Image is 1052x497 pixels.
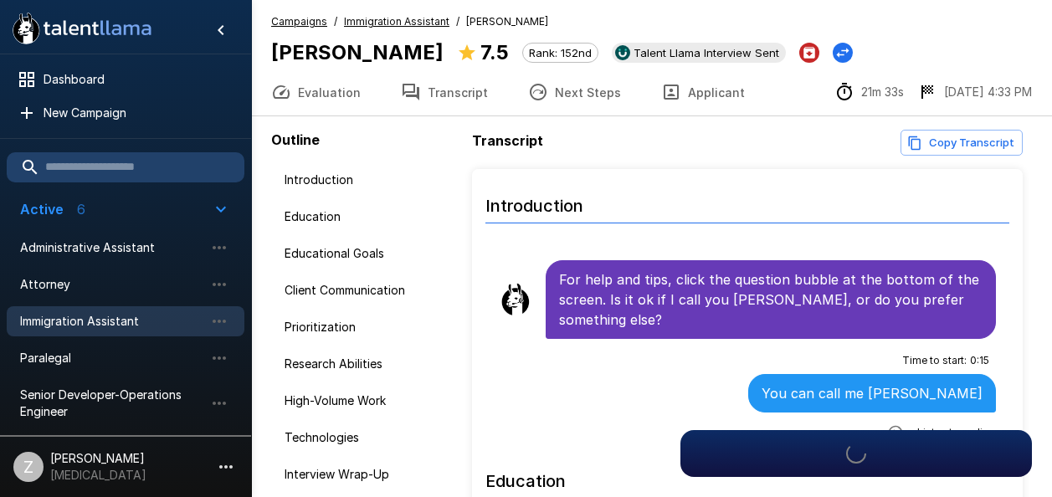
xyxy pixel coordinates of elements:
[271,131,320,148] b: Outline
[508,69,641,115] button: Next Steps
[285,172,452,188] span: Introduction
[271,165,465,195] div: Introduction
[917,424,989,441] span: Listen to audio
[641,69,765,115] button: Applicant
[285,319,452,336] span: Prioritization
[285,208,452,225] span: Education
[271,15,327,28] u: Campaigns
[472,132,543,149] b: Transcript
[902,352,967,369] span: Time to start :
[285,245,452,262] span: Educational Goals
[381,69,508,115] button: Transcript
[344,15,449,28] u: Immigration Assistant
[834,82,904,102] div: The time between starting and completing the interview
[334,13,337,30] span: /
[944,84,1032,100] p: [DATE] 4:33 PM
[485,179,1009,223] h6: Introduction
[271,459,465,489] div: Interview Wrap-Up
[615,45,630,60] img: ukg_logo.jpeg
[762,383,983,403] p: You can call me [PERSON_NAME]
[285,356,452,372] span: Research Abilities
[456,13,459,30] span: /
[480,40,509,64] b: 7.5
[271,312,465,342] div: Prioritization
[271,238,465,269] div: Educational Goals
[271,40,444,64] b: [PERSON_NAME]
[285,392,452,409] span: High-Volume Work
[271,386,465,416] div: High-Volume Work
[466,13,548,30] span: [PERSON_NAME]
[251,69,381,115] button: Evaluation
[970,352,989,369] span: 0 : 15
[271,423,465,453] div: Technologies
[612,43,786,63] div: View profile in UKG
[833,43,853,63] button: Change Stage
[285,282,452,299] span: Client Communication
[559,269,983,330] p: For help and tips, click the question bubble at the bottom of the screen. Is it ok if I call you ...
[799,43,819,63] button: Archive Applicant
[285,429,452,446] span: Technologies
[285,466,452,483] span: Interview Wrap-Up
[523,46,598,59] span: Rank: 152nd
[271,202,465,232] div: Education
[627,46,786,59] span: Talent Llama Interview Sent
[499,283,532,316] img: llama_clean.png
[271,275,465,305] div: Client Communication
[861,84,904,100] p: 21m 33s
[917,82,1032,102] div: The date and time when the interview was completed
[901,130,1023,156] button: Copy Transcript
[271,349,465,379] div: Research Abilities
